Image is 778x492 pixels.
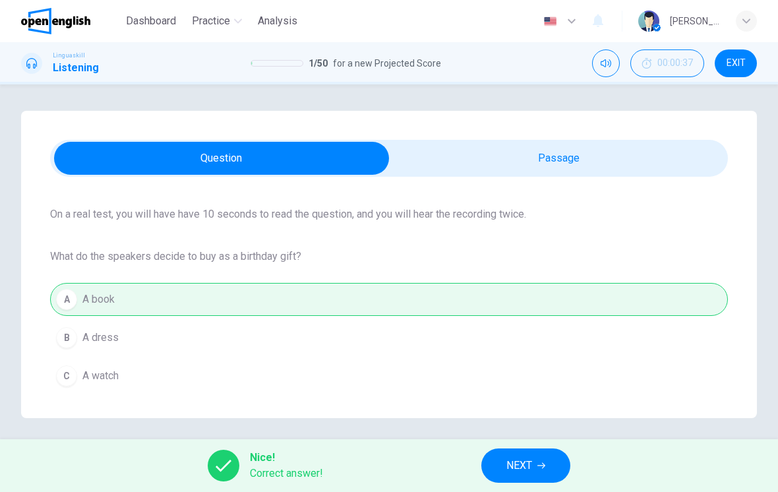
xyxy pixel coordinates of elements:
span: Analysis [258,13,297,29]
span: Correct answer! [250,466,323,481]
button: EXIT [715,49,757,77]
div: Mute [592,49,620,77]
button: Practice [187,9,247,33]
span: for a new Projected Score [333,55,441,71]
button: Analysis [253,9,303,33]
span: Nice! [250,450,323,466]
button: Dashboard [121,9,181,33]
span: EXIT [727,58,746,69]
span: On a real test, you will have have 10 seconds to read the question, and you will hear the recordi... [50,206,728,222]
img: Profile picture [638,11,659,32]
span: Linguaskill [53,51,85,60]
button: 00:00:37 [630,49,704,77]
span: Dashboard [126,13,176,29]
span: 00:00:37 [657,58,693,69]
button: NEXT [481,448,570,483]
img: OpenEnglish logo [21,8,90,34]
img: en [542,16,558,26]
div: Hide [630,49,704,77]
span: What do the speakers decide to buy as a birthday gift? [50,249,728,264]
h1: Listening [53,60,99,76]
span: NEXT [506,456,532,475]
a: OpenEnglish logo [21,8,121,34]
div: [PERSON_NAME] [670,13,720,29]
span: 1 / 50 [309,55,328,71]
span: Practice [192,13,230,29]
